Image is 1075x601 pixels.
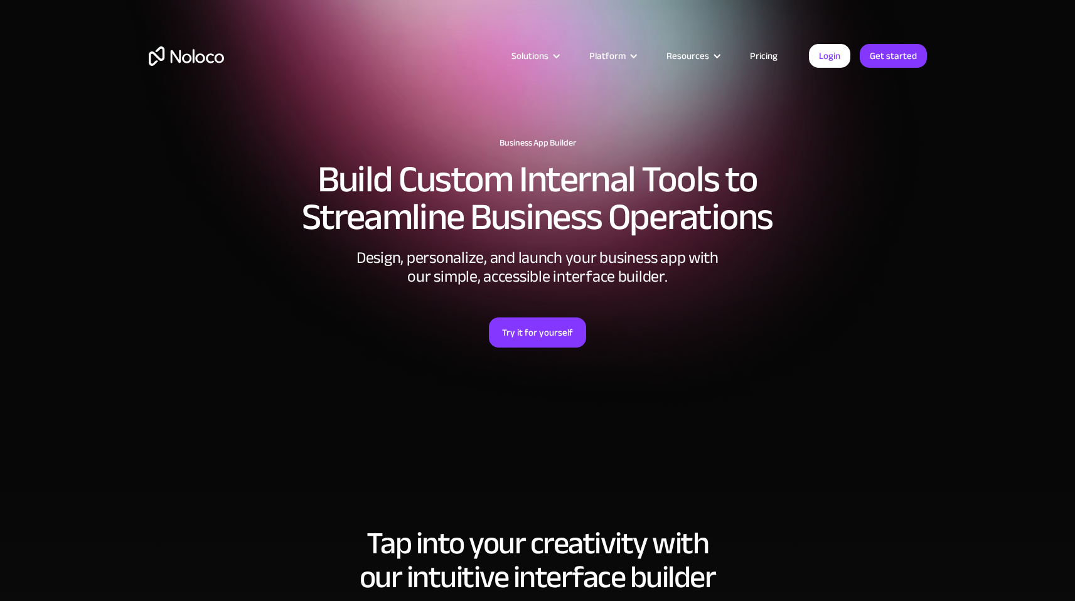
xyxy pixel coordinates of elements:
a: home [149,46,224,66]
a: Try it for yourself [489,317,586,348]
div: Resources [651,48,734,64]
a: Pricing [734,48,793,64]
h2: Tap into your creativity with our intuitive interface builder [149,526,927,594]
div: Platform [574,48,651,64]
h2: Build Custom Internal Tools to Streamline Business Operations [149,161,927,236]
div: Design, personalize, and launch your business app with our simple, accessible interface builder. [350,248,726,286]
div: Solutions [496,48,574,64]
a: Get started [860,44,927,68]
a: Login [809,44,850,68]
div: Solutions [511,48,548,64]
div: Platform [589,48,626,64]
div: Resources [666,48,709,64]
h1: Business App Builder [149,138,927,148]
